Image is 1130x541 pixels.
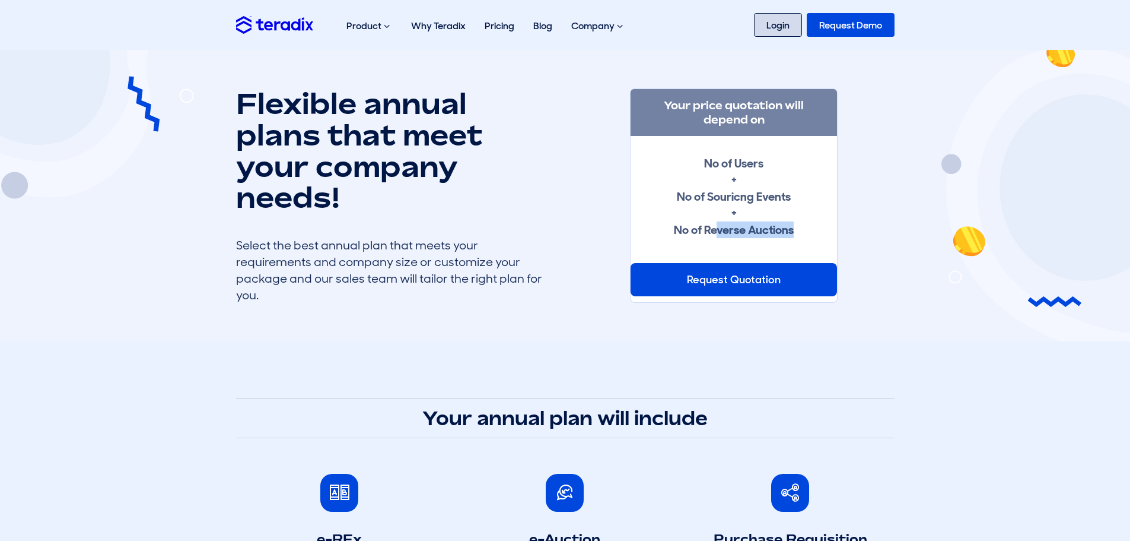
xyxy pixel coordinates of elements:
div: Company [562,7,635,45]
a: Why Teradix [402,7,475,45]
h1: Flexible annual plans that meet your company needs! [236,88,545,213]
strong: No of Users + No of Souricng Events + No of Reverse Auctions [674,156,794,238]
iframe: Chatbot [1052,463,1113,524]
h3: Your price quotation will depend on [631,89,837,136]
img: Teradix logo [236,16,313,33]
div: Product [337,7,402,45]
a: Request Demo [807,13,895,37]
div: Request Quotation [631,263,837,296]
a: Pricing [475,7,524,45]
a: Login [754,13,802,37]
a: Blog [524,7,562,45]
div: Select the best annual plan that meets your requirements and company size or customize your packa... [236,237,545,303]
strong: Your annual plan will include [422,407,708,429]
